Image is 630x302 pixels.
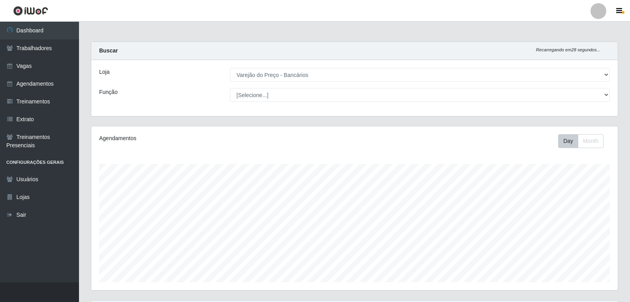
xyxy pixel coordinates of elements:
[99,88,118,96] label: Função
[99,68,109,76] label: Loja
[578,134,604,148] button: Month
[558,134,604,148] div: First group
[536,47,600,52] i: Recarregando em 28 segundos...
[558,134,578,148] button: Day
[13,6,48,16] img: CoreUI Logo
[99,47,118,54] strong: Buscar
[99,134,305,143] div: Agendamentos
[558,134,610,148] div: Toolbar with button groups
